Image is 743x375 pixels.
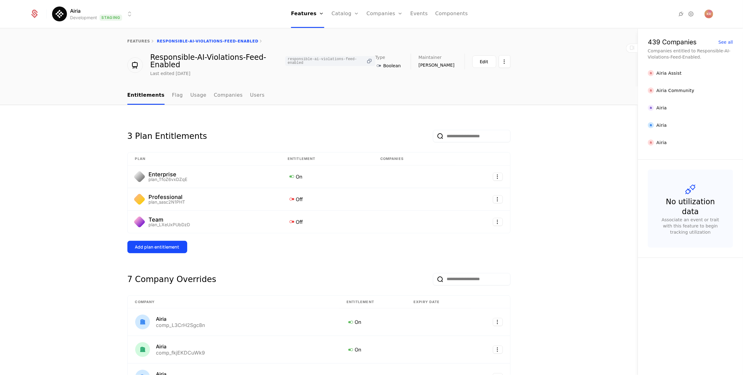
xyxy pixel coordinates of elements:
[150,70,191,77] div: Last edited [DATE]
[339,296,406,309] th: Entitlement
[648,48,733,60] div: Companies entitled to Responsible-AI-Violations-Feed-Enabled.
[156,316,205,321] div: Airia
[288,57,364,65] span: responsible-ai-violations-feed-enabled
[657,87,694,94] div: Airia Community
[156,323,205,328] div: comp_L3CrH2Sgc8n
[52,7,67,21] img: Airia
[658,217,723,235] div: Associate an event or trait with this feature to begin tracking utilization
[172,86,183,105] a: Flag
[127,130,207,142] div: 3 Plan Entitlements
[373,152,456,165] th: Companies
[493,195,503,203] button: Select action
[127,241,187,253] button: Add plan entitlement
[149,194,185,200] div: Professional
[250,86,265,105] a: Users
[719,40,733,44] div: See all
[54,7,133,21] button: Select environment
[493,173,503,181] button: Select action
[135,315,150,329] img: Airia
[648,87,654,94] img: Airia Community
[347,318,399,326] div: On
[288,195,365,203] div: Off
[156,344,205,349] div: Airia
[150,54,375,68] div: Responsible-AI-Violations-Feed-Enabled
[70,15,97,21] div: Development
[156,350,205,355] div: comp_fkjEKDCuWk9
[705,10,713,18] button: Open user button
[135,244,179,250] div: Add plan entitlement
[406,296,471,309] th: Expiry date
[657,105,667,111] div: Airia
[657,139,667,146] div: Airia
[127,273,216,285] div: 7 Company Overrides
[190,86,206,105] a: Usage
[472,55,496,68] button: Edit
[127,86,165,105] a: Entitlements
[375,55,385,60] span: Type
[280,152,373,165] th: Entitlement
[705,10,713,18] img: Katrina Reddy
[149,217,190,223] div: Team
[648,122,654,128] img: Airia
[214,86,243,105] a: Companies
[127,39,150,43] a: features
[127,86,511,105] nav: Main
[677,10,685,18] a: Integrations
[418,62,454,68] span: [PERSON_NAME]
[149,172,188,177] div: Enterprise
[657,122,667,128] div: Airia
[687,10,695,18] a: Settings
[128,296,339,309] th: Company
[657,70,682,76] div: Airia Assist
[660,197,721,217] div: No utilization data
[648,39,697,45] div: 439 Companies
[648,139,654,146] img: Airia
[648,105,654,111] img: Airia
[70,7,81,15] span: Airia
[127,86,265,105] ul: Choose Sub Page
[135,342,150,357] img: Airia
[288,218,365,226] div: Off
[499,55,511,68] button: Select action
[288,172,365,180] div: On
[149,177,188,182] div: plan_TfoZ6vxDZqE
[493,346,503,354] button: Select action
[128,152,281,165] th: Plan
[347,346,399,354] div: On
[149,223,190,227] div: plan_LXeUxPUbDzD
[493,218,503,226] button: Select action
[149,200,185,204] div: plan_sasc2N1PHT
[480,59,489,65] div: Edit
[383,63,401,69] span: Boolean
[648,70,654,76] img: Airia Assist
[493,318,503,326] button: Select action
[418,55,442,60] span: Maintainer
[100,15,122,21] span: Staging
